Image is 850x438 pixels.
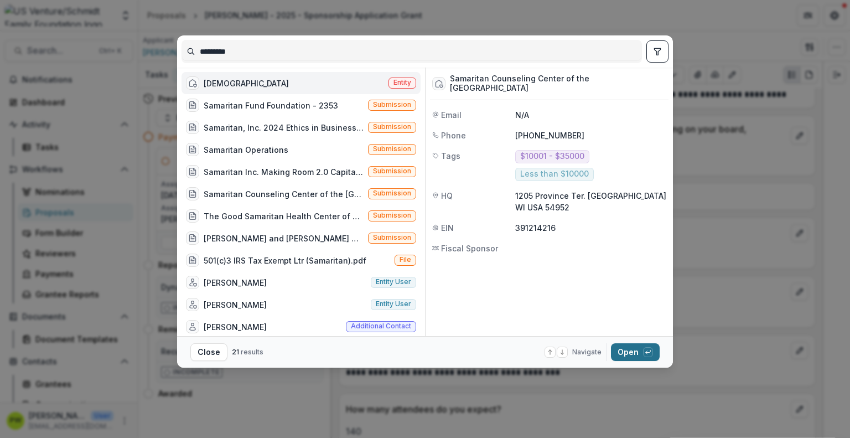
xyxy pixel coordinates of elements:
div: [PERSON_NAME] and [PERSON_NAME] Counseling Center - 290 [204,233,364,244]
div: [PERSON_NAME] [204,277,267,288]
span: EIN [441,222,454,234]
span: Tags [441,150,460,162]
div: 501(c)3 IRS Tax Exempt Ltr (Samaritan).pdf [204,255,366,266]
div: Samaritan Counseling Center of the [GEOGRAPHIC_DATA] [450,74,666,93]
span: Submission [373,101,411,109]
p: N/A [515,109,666,121]
p: [PHONE_NUMBER] [515,130,666,141]
div: [PERSON_NAME] [204,299,267,311]
span: File [400,256,411,264]
span: Submission [373,234,411,241]
div: Samaritan Inc. Making Room 2.0 Capital Campaign [204,166,364,178]
span: Entity user [376,300,411,308]
span: Navigate [572,347,602,357]
div: Samaritan Fund Foundation - 2353 [204,100,338,111]
div: Samaritan Operations [204,144,288,156]
span: Submission [373,123,411,131]
span: Fiscal Sponsor [441,243,498,254]
div: Samaritan Counseling Center of the [GEOGRAPHIC_DATA] - 2025 - Sponsorship Application Grant (Sama... [204,188,364,200]
span: results [241,348,263,356]
span: 21 [232,348,239,356]
p: 391214216 [515,222,666,234]
span: Submission [373,212,411,219]
span: Submission [373,145,411,153]
div: The Good Samaritan Health Center of Gwinnett, Inc. - 1333 [204,210,364,222]
span: Phone [441,130,466,141]
span: Less than $10000 [520,169,589,179]
span: HQ [441,190,453,202]
span: Entity user [376,278,411,286]
p: 1205 Province Ter. [GEOGRAPHIC_DATA] WI USA 54952 [515,190,666,213]
span: Additional contact [351,322,411,330]
button: Close [190,343,227,361]
div: Samaritan, Inc. 2024 Ethics in Business Summit [204,122,364,133]
div: [DEMOGRAPHIC_DATA] [204,78,289,89]
button: toggle filters [646,40,668,63]
span: $10001 - $35000 [520,152,584,161]
span: Entity [393,79,411,86]
button: Open [611,343,660,361]
span: Email [441,109,462,121]
span: Submission [373,167,411,175]
span: Submission [373,189,411,197]
div: [PERSON_NAME] [204,321,267,333]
